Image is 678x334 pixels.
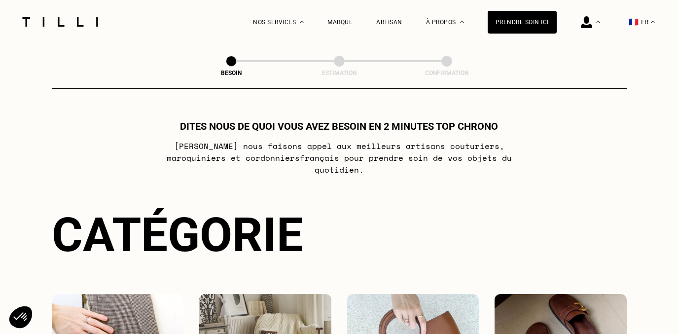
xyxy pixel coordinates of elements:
[180,120,498,132] h1: Dites nous de quoi vous avez besoin en 2 minutes top chrono
[651,21,655,23] img: menu déroulant
[460,21,464,23] img: Menu déroulant à propos
[376,19,402,26] a: Artisan
[182,70,281,76] div: Besoin
[143,140,535,176] p: [PERSON_NAME] nous faisons appel aux meilleurs artisans couturiers , maroquiniers et cordonniers ...
[19,17,102,27] img: Logo du service de couturière Tilli
[327,19,353,26] a: Marque
[596,21,600,23] img: Menu déroulant
[397,70,496,76] div: Confirmation
[629,17,639,27] span: 🇫🇷
[581,16,592,28] img: icône connexion
[52,207,627,262] div: Catégorie
[290,70,389,76] div: Estimation
[300,21,304,23] img: Menu déroulant
[488,11,557,34] a: Prendre soin ici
